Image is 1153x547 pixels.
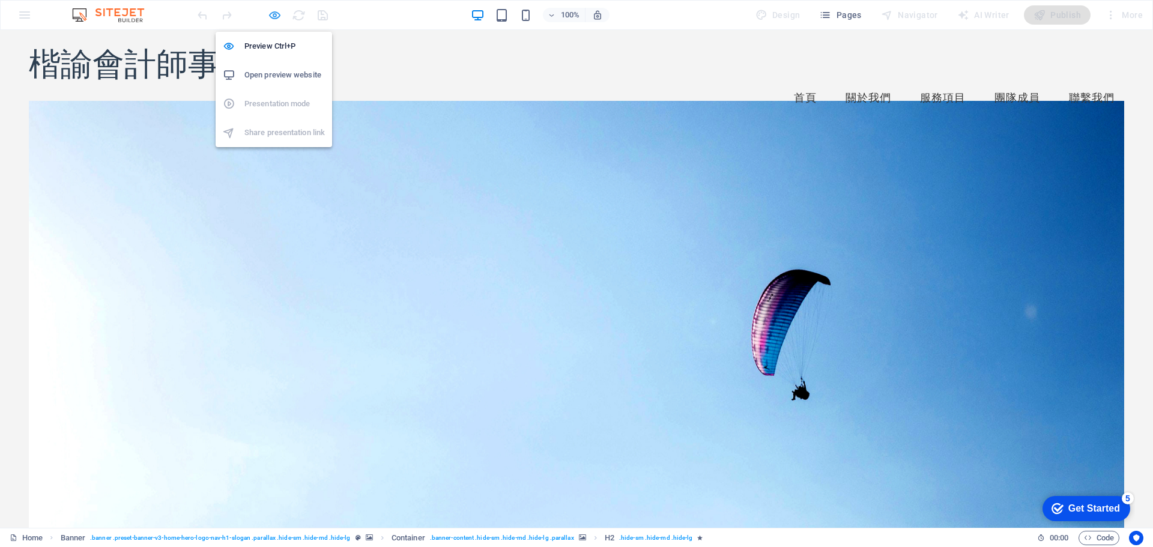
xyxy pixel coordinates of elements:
i: This element contains a background [579,534,586,541]
div: Design (Ctrl+Alt+Y) [751,5,805,25]
h6: 100% [561,8,580,22]
span: . hide-sm .hide-md .hide-lg [619,531,692,545]
img: Editor Logo [69,8,159,22]
a: 關於我們 [836,53,901,83]
i: This element is a customizable preset [356,534,361,541]
span: . banner .preset-banner-v3-home-hero-logo-nav-h1-slogan .parallax .hide-sm .hide-md .hide-lg [90,531,350,545]
button: Usercentrics [1129,531,1143,545]
span: Click to select. Double-click to edit [605,531,614,545]
nav: breadcrumb [61,531,703,545]
i: On resize automatically adjust zoom level to fit chosen device. [592,10,603,20]
a: 團隊成員 [985,53,1050,83]
a: 首頁 [784,53,826,83]
h6: Session time [1037,531,1069,545]
button: Pages [814,5,866,25]
button: Code [1079,531,1119,545]
span: 00 00 [1050,531,1068,545]
span: Click to select. Double-click to edit [61,531,86,545]
span: 楷諭會計師事務所 [29,16,283,53]
span: Code [1084,531,1114,545]
a: Click to cancel selection. Double-click to open Pages [10,531,43,545]
h6: Preview Ctrl+P [244,39,325,53]
div: Get Started [35,13,87,24]
h6: Open preview website [244,68,325,82]
div: 5 [89,2,101,14]
span: . banner-content .hide-sm .hide-md .hide-lg .parallax [430,531,574,545]
button: 100% [543,8,586,22]
a: 聯繫我們 [1059,53,1124,83]
span: Click to select. Double-click to edit [392,531,425,545]
i: Element contains an animation [697,534,703,541]
a: 服務項目 [910,53,975,83]
div: Get Started 5 items remaining, 0% complete [10,6,97,31]
span: : [1058,533,1060,542]
i: This element contains a background [366,534,373,541]
span: Pages [819,9,861,21]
